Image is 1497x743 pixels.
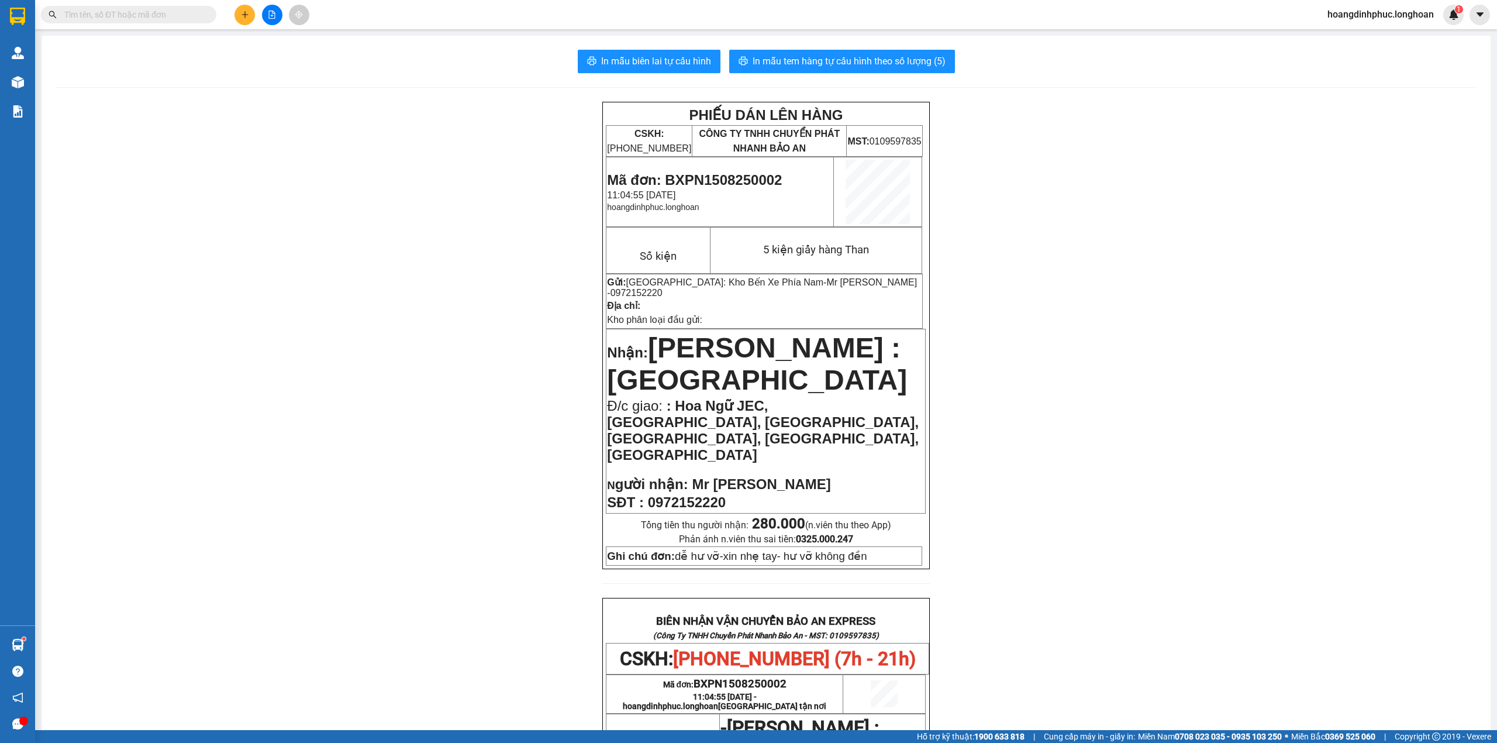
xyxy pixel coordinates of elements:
strong: MST: [847,136,869,146]
span: 0109597835 [847,136,921,146]
span: Mr [PERSON_NAME] - [607,277,917,298]
img: warehouse-icon [12,47,24,59]
span: question-circle [12,666,23,677]
span: 11:04:55 [DATE] - [623,692,826,711]
button: plus [234,5,255,25]
span: - [720,717,727,739]
span: ⚪️ [1285,734,1288,739]
span: 0972152220 [610,288,663,298]
span: Tổng tiền thu người nhận: [641,520,891,531]
span: gười nhận: [615,476,688,492]
strong: 1900 633 818 [974,732,1025,741]
span: [PHONE_NUMBER] (7h - 21h) [673,648,916,670]
span: dễ hư vỡ-xin nhẹ tay- hư vỡ không đền [607,550,867,562]
span: Nhận: [607,345,648,360]
span: hoangdinhphuc.longhoan [623,701,826,711]
strong: SĐT : [607,494,644,510]
span: Mã đơn: BXPN1508250002 [607,172,782,188]
span: plus [241,11,249,19]
sup: 1 [22,637,26,641]
span: hoangdinhphuc.longhoan [607,202,699,212]
button: printerIn mẫu tem hàng tự cấu hình theo số lượng (5) [729,50,955,73]
span: CÔNG TY TNHH CHUYỂN PHÁT NHANH BẢO AN [699,129,840,153]
span: 5 kiện giấy hàng Than [763,243,869,256]
button: caret-down [1470,5,1490,25]
strong: BIÊN NHẬN VẬN CHUYỂN BẢO AN EXPRESS [656,615,875,628]
img: warehouse-icon [12,639,24,651]
strong: CSKH: [634,129,664,139]
span: Đ/c giao: [607,398,666,414]
span: In mẫu biên lai tự cấu hình [601,54,711,68]
span: 11:04:55 [DATE] [607,190,675,200]
strong: (Công Ty TNHH Chuyển Phát Nhanh Bảo An - MST: 0109597835) [653,631,879,640]
span: : Hoa Ngữ JEC, [GEOGRAPHIC_DATA], [GEOGRAPHIC_DATA], [GEOGRAPHIC_DATA], [GEOGRAPHIC_DATA], [GEOGR... [607,398,919,463]
span: printer [739,56,748,67]
span: notification [12,692,23,703]
strong: 0708 023 035 - 0935 103 250 [1175,732,1282,741]
img: solution-icon [12,105,24,118]
span: | [1384,730,1386,743]
span: Cung cấp máy in - giấy in: [1044,730,1135,743]
strong: 280.000 [752,515,805,532]
span: printer [587,56,596,67]
span: Kho phân loại đầu gửi: [607,315,702,325]
button: printerIn mẫu biên lai tự cấu hình [578,50,720,73]
span: aim [295,11,303,19]
span: CSKH: [620,648,916,670]
img: icon-new-feature [1448,9,1459,20]
span: hoangdinhphuc.longhoan [1318,7,1443,22]
img: warehouse-icon [12,76,24,88]
span: (n.viên thu theo App) [752,520,891,531]
span: [GEOGRAPHIC_DATA]: Kho Bến Xe Phía Nam [626,277,824,287]
input: Tìm tên, số ĐT hoặc mã đơn [64,8,202,21]
strong: Ghi chú đơn: [607,550,675,562]
strong: N [607,479,688,491]
button: aim [289,5,309,25]
sup: 1 [1455,5,1463,13]
span: Mã đơn: [663,680,787,689]
span: Mr [PERSON_NAME] [692,476,830,492]
span: | [1033,730,1035,743]
span: Số kiện [640,250,677,263]
img: logo-vxr [10,8,25,25]
span: [PHONE_NUMBER] [607,129,691,153]
span: 1 [1457,5,1461,13]
span: search [49,11,57,19]
span: copyright [1432,732,1440,741]
span: 0972152220 [648,494,726,510]
span: caret-down [1475,9,1485,20]
span: In mẫu tem hàng tự cấu hình theo số lượng (5) [753,54,946,68]
span: Miền Bắc [1291,730,1375,743]
span: message [12,718,23,730]
span: file-add [268,11,276,19]
span: Phản ánh n.viên thu sai tiền: [679,534,853,545]
span: Miền Nam [1138,730,1282,743]
span: BXPN1508250002 [694,677,787,690]
strong: 0369 525 060 [1325,732,1375,741]
strong: Địa chỉ: [607,301,640,311]
span: [PERSON_NAME] : [GEOGRAPHIC_DATA] [607,332,907,395]
button: file-add [262,5,282,25]
span: - [607,277,917,298]
strong: Gửi: [607,277,626,287]
span: Hỗ trợ kỹ thuật: [917,730,1025,743]
strong: PHIẾU DÁN LÊN HÀNG [689,107,843,123]
span: [GEOGRAPHIC_DATA] tận nơi [718,701,826,711]
strong: 0325.000.247 [796,534,853,545]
